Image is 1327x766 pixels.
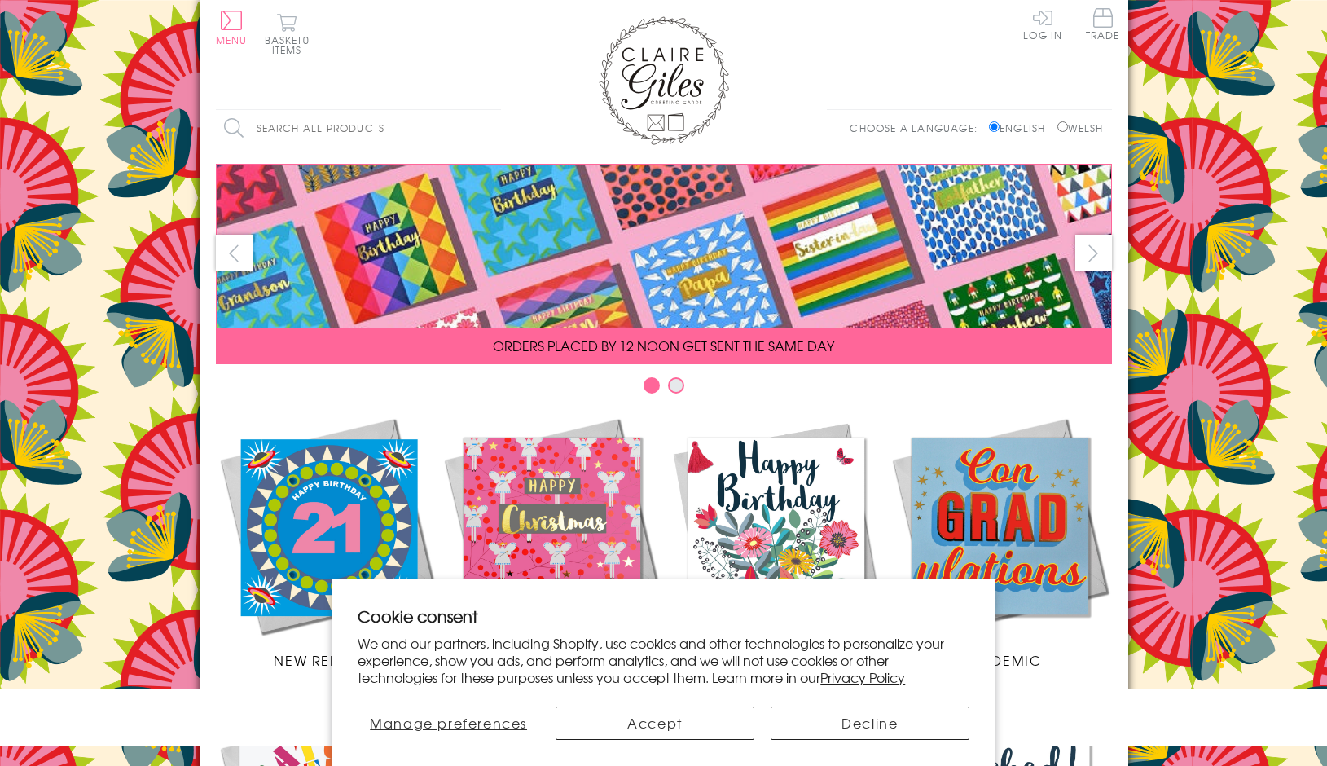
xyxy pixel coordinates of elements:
[820,667,905,687] a: Privacy Policy
[216,376,1112,402] div: Carousel Pagination
[958,650,1042,670] span: Academic
[358,707,539,740] button: Manage preferences
[850,121,986,135] p: Choose a language:
[216,33,248,47] span: Menu
[1075,235,1112,271] button: next
[1086,8,1120,40] span: Trade
[989,121,1053,135] label: English
[644,377,660,394] button: Carousel Page 1 (Current Slide)
[771,707,969,740] button: Decline
[440,414,664,670] a: Christmas
[1057,121,1104,135] label: Welsh
[265,13,310,55] button: Basket0 items
[272,33,310,57] span: 0 items
[599,16,729,145] img: Claire Giles Greetings Cards
[216,414,440,670] a: New Releases
[1057,121,1068,132] input: Welsh
[216,110,501,147] input: Search all products
[485,110,501,147] input: Search
[370,713,527,733] span: Manage preferences
[493,336,834,355] span: ORDERS PLACED BY 12 NOON GET SENT THE SAME DAY
[358,605,969,627] h2: Cookie consent
[358,635,969,685] p: We and our partners, including Shopify, use cookies and other technologies to personalize your ex...
[664,414,888,670] a: Birthdays
[989,121,1000,132] input: English
[274,650,380,670] span: New Releases
[888,414,1112,670] a: Academic
[556,707,754,740] button: Accept
[1086,8,1120,43] a: Trade
[216,235,253,271] button: prev
[1023,8,1062,40] a: Log In
[668,377,684,394] button: Carousel Page 2
[216,11,248,45] button: Menu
